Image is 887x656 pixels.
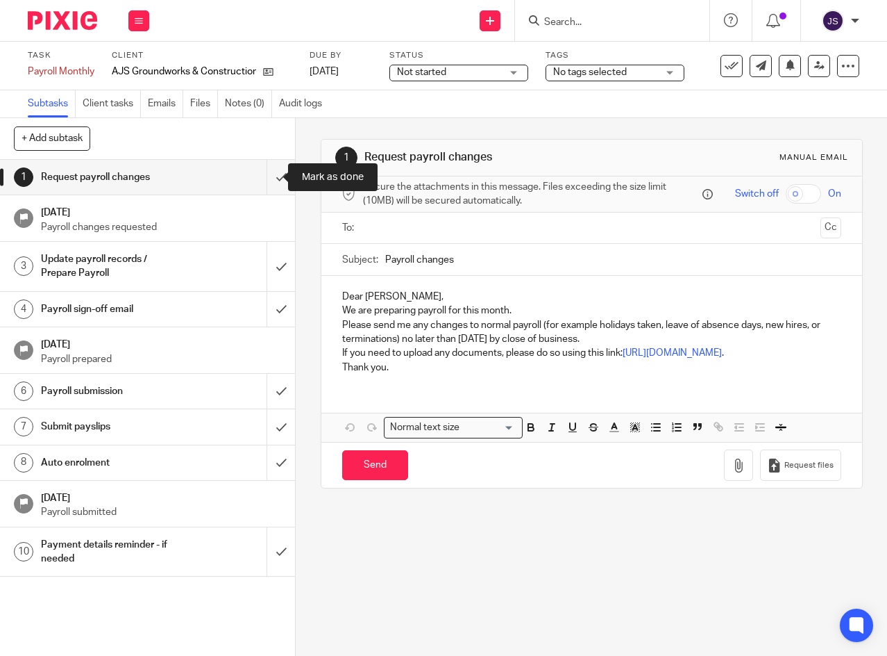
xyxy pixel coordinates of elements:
[387,420,463,435] span: Normal text size
[546,50,684,61] label: Tags
[342,346,841,360] p: If you need to upload any documents, please do so using this link: .
[225,90,272,117] a: Notes (0)
[41,220,281,234] p: Payroll changes requested
[41,352,281,366] p: Payroll prepared
[14,453,33,473] div: 8
[28,11,97,30] img: Pixie
[190,90,218,117] a: Files
[41,202,281,220] h1: [DATE]
[553,67,627,77] span: No tags selected
[820,218,841,238] button: Cc
[342,253,378,267] label: Subject:
[28,90,76,117] a: Subtasks
[784,460,834,471] span: Request files
[779,152,848,163] div: Manual email
[41,488,281,505] h1: [DATE]
[623,348,722,358] a: [URL][DOMAIN_NAME]
[279,90,329,117] a: Audit logs
[822,10,844,32] img: svg%3E
[310,50,372,61] label: Due by
[363,180,699,208] span: Secure the attachments in this message. Files exceeding the size limit (10MB) will be secured aut...
[735,187,779,201] span: Switch off
[389,50,528,61] label: Status
[828,187,841,201] span: On
[384,417,523,438] div: Search for option
[14,300,33,319] div: 4
[148,90,183,117] a: Emails
[14,417,33,436] div: 7
[342,361,841,375] p: Thank you.
[342,304,841,318] p: We are preparing payroll for this month.
[14,126,90,150] button: + Add subtask
[342,318,841,347] p: Please send me any changes to normal payroll (for example holidays taken, leave of absence days, ...
[41,505,281,519] p: Payroll submitted
[342,221,357,235] label: To:
[310,67,339,76] span: [DATE]
[41,381,183,402] h1: Payroll submission
[28,65,94,79] div: Payroll Monthly
[14,167,33,187] div: 1
[397,67,446,77] span: Not started
[83,90,141,117] a: Client tasks
[112,65,256,79] p: AJS Groundworks & Construction Ltd
[335,147,357,169] div: 1
[364,150,621,165] h1: Request payroll changes
[41,249,183,284] h1: Update payroll records / Prepare Payroll
[28,50,94,61] label: Task
[41,299,183,320] h1: Payroll sign-off email
[464,420,514,435] input: Search for option
[342,450,408,480] input: Send
[41,452,183,473] h1: Auto enrolment
[41,416,183,437] h1: Submit payslips
[543,17,668,29] input: Search
[760,450,840,481] button: Request files
[14,542,33,561] div: 10
[41,534,183,570] h1: Payment details reminder - if needed
[112,50,292,61] label: Client
[342,290,841,304] p: Dear [PERSON_NAME],
[14,382,33,401] div: 6
[41,334,281,352] h1: [DATE]
[14,256,33,276] div: 3
[41,167,183,188] h1: Request payroll changes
